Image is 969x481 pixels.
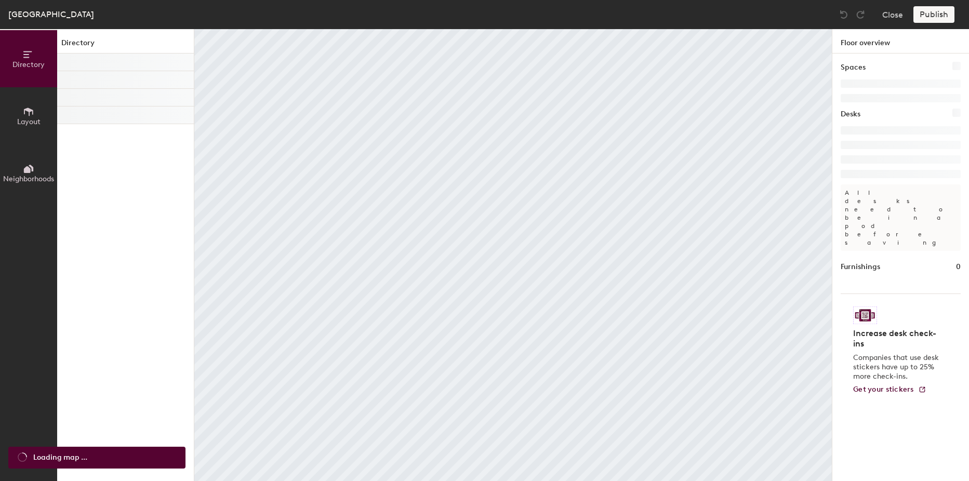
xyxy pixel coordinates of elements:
[841,261,880,273] h1: Furnishings
[853,385,914,394] span: Get your stickers
[839,9,849,20] img: Undo
[841,184,961,251] p: All desks need to be in a pod before saving
[8,8,94,21] div: [GEOGRAPHIC_DATA]
[853,328,942,349] h4: Increase desk check-ins
[194,29,832,481] canvas: Map
[853,385,926,394] a: Get your stickers
[841,62,866,73] h1: Spaces
[57,37,194,54] h1: Directory
[855,9,866,20] img: Redo
[882,6,903,23] button: Close
[12,60,45,69] span: Directory
[853,353,942,381] p: Companies that use desk stickers have up to 25% more check-ins.
[841,109,860,120] h1: Desks
[3,175,54,183] span: Neighborhoods
[956,261,961,273] h1: 0
[17,117,41,126] span: Layout
[33,452,87,463] span: Loading map ...
[832,29,969,54] h1: Floor overview
[853,306,877,324] img: Sticker logo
